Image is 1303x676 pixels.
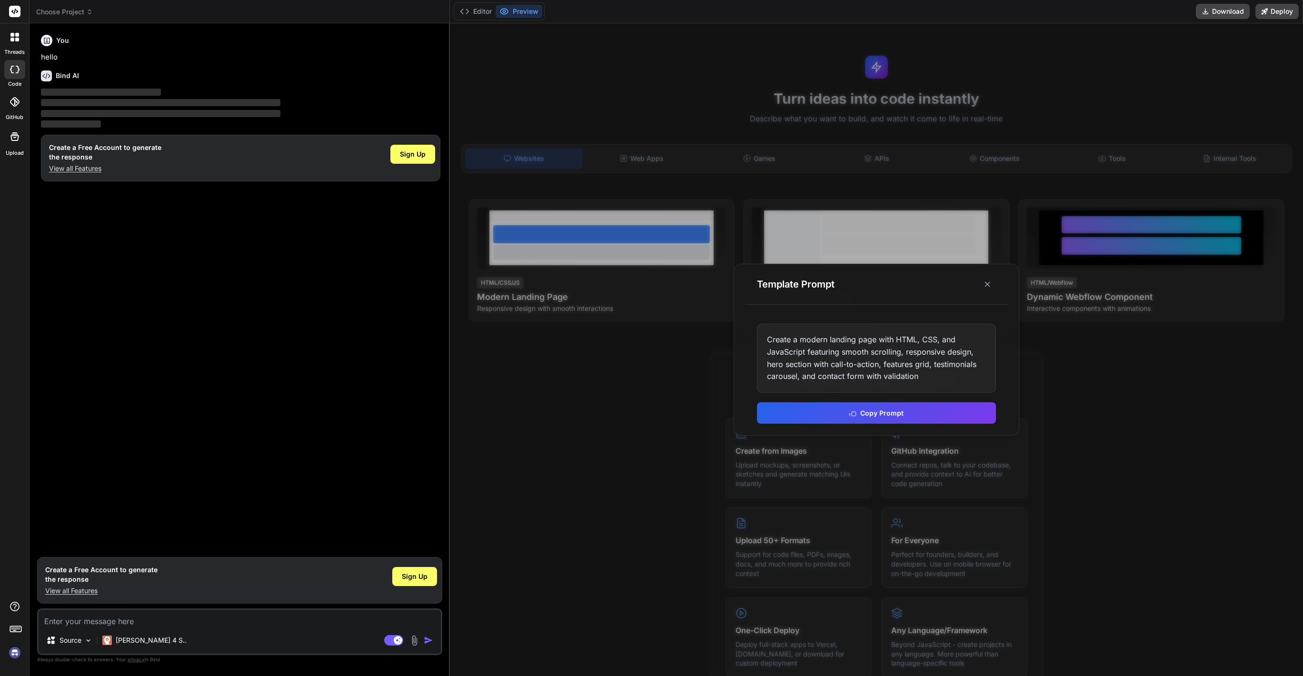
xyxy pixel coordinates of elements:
[49,143,161,162] h1: Create a Free Account to generate the response
[116,636,187,645] p: [PERSON_NAME] 4 S..
[757,324,996,392] div: Create a modern landing page with HTML, CSS, and JavaScript featuring smooth scrolling, responsiv...
[41,120,101,128] span: ‌
[36,7,93,17] span: Choose Project
[409,635,420,646] img: attachment
[7,645,23,661] img: signin
[496,5,542,18] button: Preview
[37,655,442,664] p: Always double-check its answers. Your in Bind
[102,636,112,645] img: Claude 4 Sonnet
[45,565,158,584] h1: Create a Free Account to generate the response
[41,99,280,106] span: ‌
[8,80,21,88] label: code
[41,89,161,96] span: ‌
[6,149,24,157] label: Upload
[4,48,25,56] label: threads
[402,572,428,581] span: Sign Up
[456,5,496,18] button: Editor
[757,278,835,291] h3: Template Prompt
[1255,4,1299,19] button: Deploy
[41,52,440,63] p: hello
[1196,4,1250,19] button: Download
[49,164,161,173] p: View all Features
[41,110,280,117] span: ‌
[128,656,145,662] span: privacy
[6,113,23,121] label: GitHub
[56,71,79,80] h6: Bind AI
[56,36,69,45] h6: You
[60,636,81,645] p: Source
[400,149,426,159] span: Sign Up
[424,636,433,645] img: icon
[757,402,996,424] button: Copy Prompt
[45,586,158,596] p: View all Features
[84,636,92,645] img: Pick Models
